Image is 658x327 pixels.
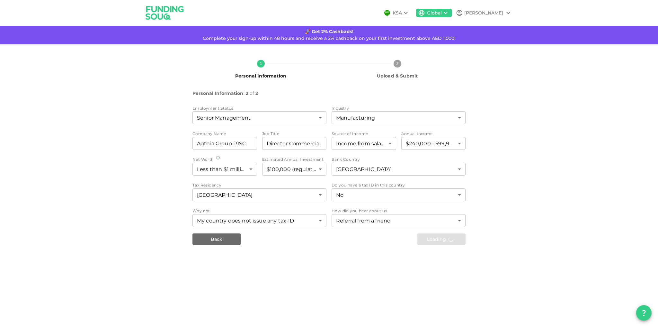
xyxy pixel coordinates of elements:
span: Job Title [262,131,280,136]
span: Bank Country [332,157,360,162]
span: Do you have a tax ID in this country [332,183,405,187]
div: [PERSON_NAME] [464,10,503,16]
div: industry [332,111,466,124]
span: Personal Information [235,73,286,79]
div: professionalLevel [192,111,326,124]
input: companyName [192,137,257,150]
span: Source of Income [332,131,368,136]
div: Global [427,10,442,16]
span: : [244,89,245,97]
img: flag-sa.b9a346574cdc8950dd34b50780441f57.svg [384,10,390,16]
span: How did you hear about us [332,208,387,213]
span: Tax Residency [192,183,221,187]
div: Do you have a tax ID in this country [332,188,466,201]
div: howHearAboutUs [332,214,466,227]
span: 2 [255,89,258,97]
div: Tax Residency [192,188,326,201]
span: Employment Status [192,106,234,111]
span: Annual Income [401,131,433,136]
span: Company Name [192,131,226,136]
span: Net Worth [192,157,214,162]
text: 2 [396,61,398,66]
strong: 🚀 Get 2% Cashback! [305,29,353,34]
div: bankCountry [332,163,466,176]
span: of [250,89,254,97]
span: Upload & Submit [377,73,418,79]
span: Estimated Annual Investment [262,157,324,162]
div: netWorth [192,163,257,176]
button: question [636,305,652,321]
span: Why not [192,208,210,213]
span: Personal Information [192,89,244,97]
div: annualIncome [401,137,466,150]
div: estimatedYearlyInvestment [262,163,327,176]
span: Complete your sign-up within 48 hours and receive a 2% cashback on your first investment above AE... [203,35,456,41]
text: 1 [260,61,262,66]
div: fundingSourceOfInvestment [332,137,396,150]
input: jobTitle [262,137,327,150]
span: Industry [332,106,349,111]
div: Why not [192,214,326,227]
div: KSA [393,10,402,16]
span: 2 [246,89,248,97]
